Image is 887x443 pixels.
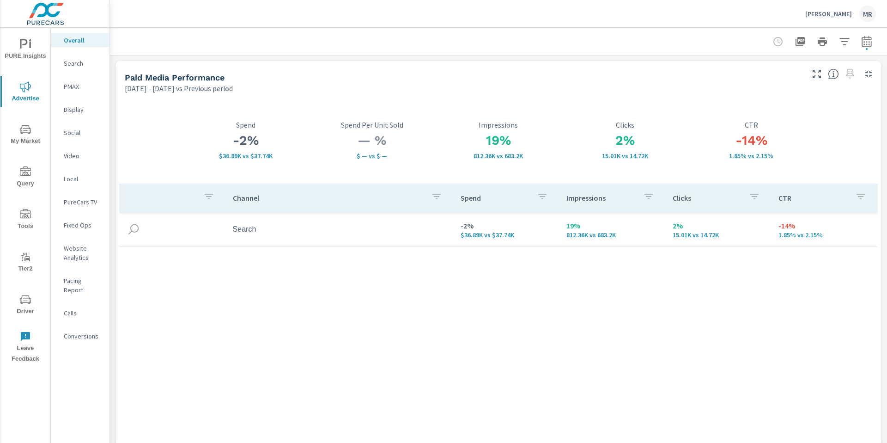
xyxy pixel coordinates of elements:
[182,133,309,148] h3: -2%
[125,73,225,82] h5: Paid Media Performance
[861,67,876,81] button: Minimize Widget
[309,152,436,160] p: $ — vs $ —
[3,331,48,364] span: Leave Feedback
[64,151,102,160] p: Video
[64,82,102,91] p: PMAX
[51,103,109,117] div: Display
[3,124,48,147] span: My Market
[673,220,764,231] p: 2%
[51,241,109,265] div: Website Analytics
[182,152,309,160] p: $36,888 vs $37,738
[688,152,815,160] p: 1.85% vs 2.15%
[127,222,140,236] img: icon-search.svg
[673,193,742,203] p: Clicks
[51,149,109,163] div: Video
[791,32,809,51] button: "Export Report to PDF"
[461,220,552,231] p: -2%
[778,220,870,231] p: -14%
[64,308,102,318] p: Calls
[3,166,48,189] span: Query
[435,152,562,160] p: 812.36K vs 683.2K
[51,218,109,232] div: Fixed Ops
[51,172,109,186] div: Local
[562,133,688,148] h3: 2%
[51,329,109,343] div: Conversions
[778,231,870,239] p: 1.85% vs 2.15%
[309,133,436,148] h3: — %
[0,28,50,368] div: nav menu
[64,244,102,262] p: Website Analytics
[64,59,102,68] p: Search
[51,195,109,209] div: PureCars TV
[182,121,309,129] p: Spend
[64,105,102,114] p: Display
[435,133,562,148] h3: 19%
[64,128,102,137] p: Social
[805,10,852,18] p: [PERSON_NAME]
[51,33,109,47] div: Overall
[688,133,815,148] h3: -14%
[225,218,453,241] td: Search
[843,67,857,81] span: Select a preset date range to save this widget
[566,193,636,203] p: Impressions
[64,332,102,341] p: Conversions
[778,193,848,203] p: CTR
[51,274,109,297] div: Pacing Report
[461,231,552,239] p: $36.89K vs $37.74K
[809,67,824,81] button: Make Fullscreen
[51,126,109,140] div: Social
[461,193,530,203] p: Spend
[562,152,688,160] p: 15,009 vs 14,720
[64,197,102,207] p: PureCars TV
[51,56,109,70] div: Search
[859,6,876,22] div: MR
[64,276,102,295] p: Pacing Report
[835,32,854,51] button: Apply Filters
[51,80,109,93] div: PMAX
[3,39,48,62] span: PURE Insights
[64,221,102,230] p: Fixed Ops
[64,36,102,45] p: Overall
[688,121,815,129] p: CTR
[3,294,48,317] span: Driver
[309,121,436,129] p: Spend Per Unit Sold
[435,121,562,129] p: Impressions
[3,252,48,274] span: Tier2
[562,121,688,129] p: Clicks
[125,83,233,94] p: [DATE] - [DATE] vs Previous period
[3,209,48,232] span: Tools
[64,174,102,184] p: Local
[673,231,764,239] p: 15,009 vs 14,720
[566,231,658,239] p: 812,361 vs 683,199
[566,220,658,231] p: 19%
[828,68,839,80] span: Understand performance metrics over the selected time range.
[3,81,48,104] span: Advertise
[813,32,832,51] button: Print Report
[51,306,109,320] div: Calls
[233,193,424,203] p: Channel
[857,32,876,51] button: Select Date Range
